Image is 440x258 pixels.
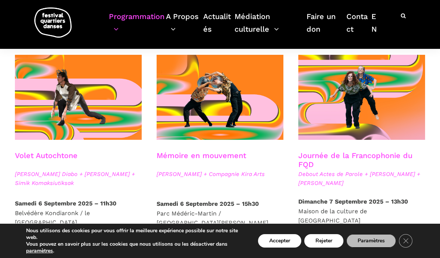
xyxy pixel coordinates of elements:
a: Volet Autochtone [15,151,78,160]
a: Journée de la Francophonie du FQD [298,151,412,169]
span: [PERSON_NAME] + Compagnie Kira Arts [157,170,283,179]
p: Parc Médéric-Martin / [GEOGRAPHIC_DATA][PERSON_NAME] [157,199,283,228]
p: Nous utilisons des cookies pour vous offrir la meilleure expérience possible sur notre site web. [26,227,243,241]
button: paramètres [26,248,53,254]
strong: Dimanche 7 Septembre 2025 – 13h30 [298,198,408,205]
a: Actualités [203,10,235,45]
button: Paramètres [346,234,396,248]
a: Médiation culturelle [235,10,307,45]
p: Maison de la culture de [GEOGRAPHIC_DATA] [298,197,425,226]
button: Close GDPR Cookie Banner [399,234,412,248]
span: [PERSON_NAME] Diabo + [PERSON_NAME] + Simik Komaksiutiksak [15,170,142,188]
a: A Propos [166,10,203,45]
button: Accepter [258,234,301,248]
a: Faire un don [307,10,346,45]
a: Programmation [109,10,166,45]
button: Rejeter [304,234,343,248]
a: Contact [346,10,371,45]
strong: Samedi 6 Septembre 2025 – 11h30 [15,200,116,207]
a: EN [371,10,380,45]
img: logo-fqd-med [34,7,72,38]
strong: Samedi 6 Septembre 2025 – 15h30 [157,200,259,207]
p: Vous pouvez en savoir plus sur les cookies que nous utilisons ou les désactiver dans . [26,241,243,254]
span: Debout Actes de Parole + [PERSON_NAME] + [PERSON_NAME] [298,170,425,188]
a: Mémoire en mouvement [157,151,246,160]
p: Belvédère Kondiaronk / le [GEOGRAPHIC_DATA] [15,199,142,227]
